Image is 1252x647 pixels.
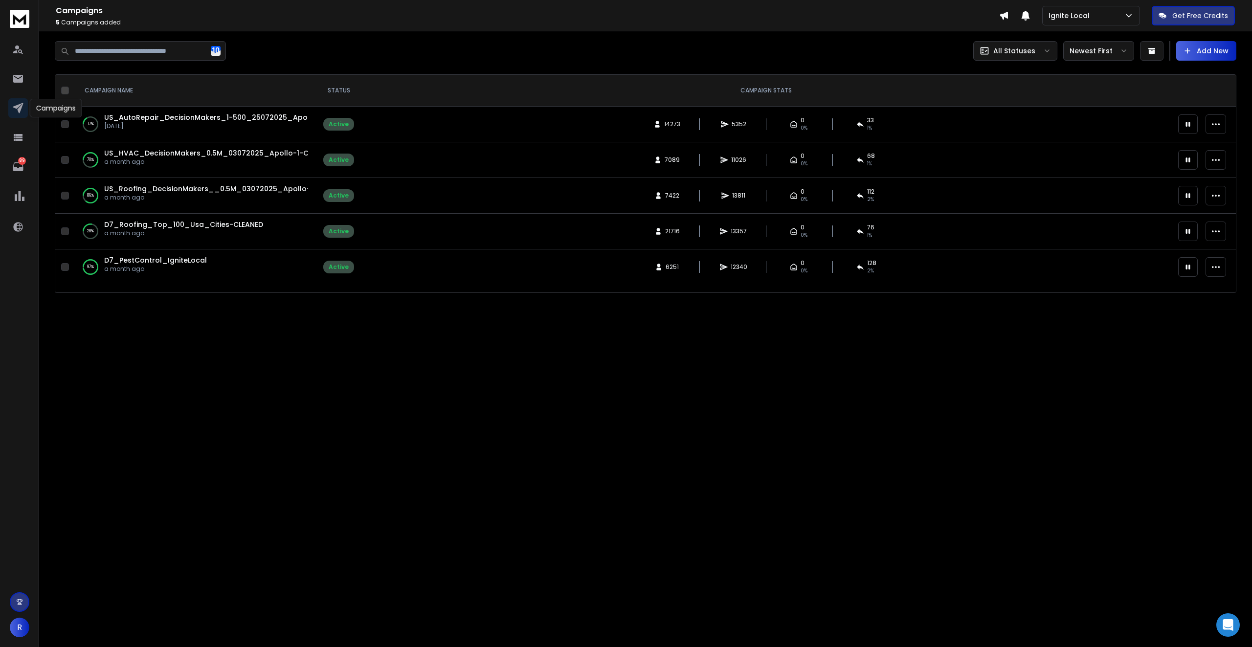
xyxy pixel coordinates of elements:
span: 0 [801,152,805,160]
span: 6251 [666,263,679,271]
div: Active [329,192,349,200]
span: 14273 [664,120,680,128]
span: 112 [867,188,874,196]
span: 0 [801,223,805,231]
span: 7089 [665,156,680,164]
span: 12340 [731,263,747,271]
span: 0 [801,116,805,124]
p: a month ago [104,229,263,237]
td: 97%D7_PestControl_IgniteLocala month ago [73,249,317,285]
span: 1 % [867,160,872,168]
p: 89 [18,157,26,165]
span: 0 [801,188,805,196]
div: Active [329,156,349,164]
p: 97 % [87,262,94,272]
h1: Campaigns [56,5,999,17]
a: US_AutoRepair_DecisionMakers_1-500_25072025_Apollo-CLEANED [104,112,350,122]
span: 13357 [731,227,747,235]
span: 33 [867,116,874,124]
img: logo [10,10,29,28]
td: 28%D7_Roofing_Top_100_Usa_Cities-CLEANEDa month ago [73,214,317,249]
p: 86 % [87,191,94,201]
div: Active [329,227,349,235]
p: a month ago [104,194,308,201]
div: Active [329,263,349,271]
span: 21716 [665,227,680,235]
a: US_HVAC_DecisionMakers_0.5M_03072025_Apollo-1-CLEANEDREOON [104,148,358,158]
a: 89 [8,157,28,177]
span: 11026 [731,156,746,164]
span: 1 % [867,124,872,132]
p: All Statuses [993,46,1035,56]
a: US_Roofing_DecisionMakers__0.5M_03072025_Apollo-CLEANED [104,184,340,194]
span: 0% [801,231,807,239]
a: D7_Roofing_Top_100_Usa_Cities-CLEANED [104,220,263,229]
td: 86%US_Roofing_DecisionMakers__0.5M_03072025_Apollo-CLEANEDa month ago [73,178,317,214]
p: 17 % [88,119,94,129]
p: 70 % [87,155,94,165]
span: 5 [56,18,60,26]
span: 128 [867,259,876,267]
span: 2 % [867,267,874,275]
span: 0% [801,196,807,203]
span: 13811 [732,192,745,200]
td: 17%US_AutoRepair_DecisionMakers_1-500_25072025_Apollo-CLEANED[DATE] [73,107,317,142]
th: CAMPAIGN STATS [360,75,1172,107]
th: STATUS [317,75,360,107]
button: Get Free Credits [1152,6,1235,25]
p: a month ago [104,265,207,273]
span: 0% [801,124,807,132]
span: 0 [801,259,805,267]
span: 0% [801,160,807,168]
span: 1 % [867,231,872,239]
span: 2 % [867,196,874,203]
button: Newest First [1063,41,1134,61]
div: Campaigns [30,99,82,117]
p: 28 % [87,226,94,236]
span: 76 [867,223,874,231]
p: a month ago [104,158,308,166]
span: 68 [867,152,875,160]
button: Add New [1176,41,1236,61]
span: 5352 [732,120,746,128]
p: [DATE] [104,122,308,130]
th: CAMPAIGN NAME [73,75,317,107]
button: R [10,618,29,637]
p: Get Free Credits [1172,11,1228,21]
div: Active [329,120,349,128]
td: 70%US_HVAC_DecisionMakers_0.5M_03072025_Apollo-1-CLEANEDREOONa month ago [73,142,317,178]
a: D7_PestControl_IgniteLocal [104,255,207,265]
span: 7422 [665,192,679,200]
p: Ignite Local [1049,11,1094,21]
div: Open Intercom Messenger [1216,613,1240,637]
p: Campaigns added [56,19,999,26]
span: 0% [801,267,807,275]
